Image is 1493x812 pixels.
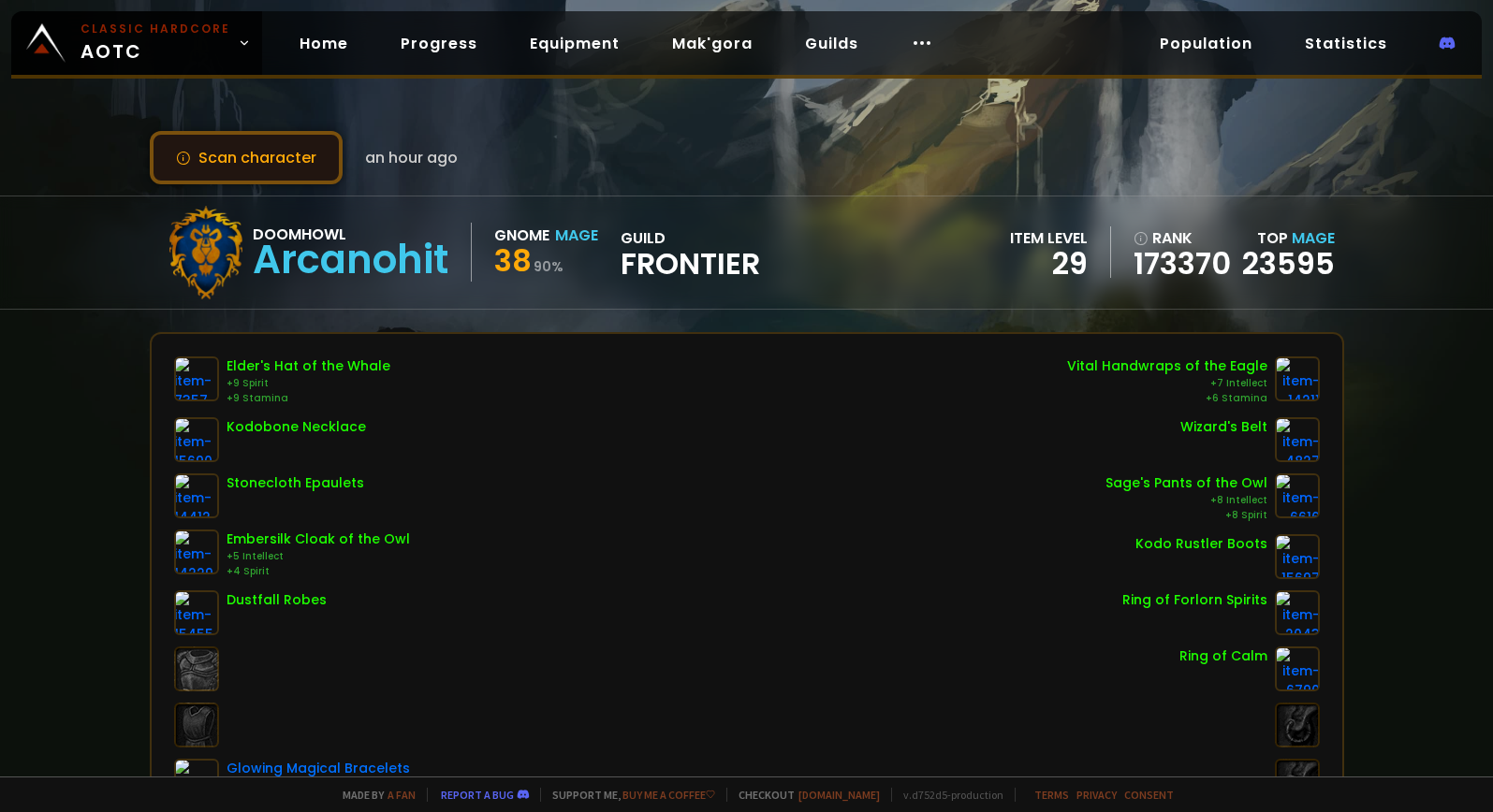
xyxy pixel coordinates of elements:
a: a fan [388,788,416,802]
a: Report a bug [441,788,514,802]
a: 173370 [1134,251,1231,279]
span: Mage [1292,228,1335,250]
div: Stonecloth Epaulets [227,473,364,493]
div: Gnome [494,225,549,248]
div: 29 [1010,251,1088,279]
div: Doomhowl [253,224,448,247]
a: Consent [1124,788,1174,802]
small: 90 % [534,258,564,277]
img: item-6790 [1275,646,1320,691]
span: v. d752d5 - production [891,788,1003,802]
div: Kodo Rustler Boots [1135,534,1267,554]
span: Checkout [726,788,880,802]
div: Embersilk Cloak of the Owl [227,529,410,549]
div: Top [1242,227,1335,251]
div: Vital Handwraps of the Eagle [1067,356,1267,376]
button: Scan character [150,131,343,184]
img: item-15690 [174,417,219,462]
a: Mak'gora [657,24,768,63]
a: Progress [386,24,492,63]
div: +8 Spirit [1105,508,1267,523]
a: Equipment [515,24,635,63]
img: item-15455 [174,590,219,635]
span: 38 [494,240,532,283]
img: item-14211 [1275,356,1320,401]
small: Classic Hardcore [81,21,230,37]
div: item level [1010,227,1088,251]
div: Glowing Magical Bracelets [227,759,410,778]
div: +8 Intellect [1105,493,1267,508]
div: Mage [555,225,598,248]
span: AOTC [81,21,230,65]
img: item-7357 [174,356,219,401]
div: rank [1134,227,1231,251]
div: +7 Intellect [1067,376,1267,391]
div: +9 Spirit [227,376,390,391]
img: item-2043 [1275,590,1320,635]
span: Made by [331,788,416,802]
div: Elder's Hat of the Whale [227,356,390,376]
a: Privacy [1076,788,1117,802]
div: Ring of Forlorn Spirits [1122,590,1267,610]
img: item-4827 [1275,417,1320,462]
div: Kodobone Necklace [227,417,366,437]
div: +9 Stamina [227,391,390,406]
div: Arcanohit [253,247,448,275]
div: +6 Stamina [1067,391,1267,406]
span: Frontier [621,251,760,279]
a: 23595 [1242,243,1335,285]
a: [DOMAIN_NAME] [798,788,880,802]
div: Dustfall Robes [227,590,327,610]
img: item-14229 [174,529,219,574]
div: Wizard's Belt [1180,417,1267,437]
a: Statistics [1290,24,1402,63]
img: item-15697 [1275,534,1320,579]
div: +4 Spirit [227,564,410,579]
span: an hour ago [365,146,458,169]
a: Buy me a coffee [622,788,715,802]
a: Classic HardcoreAOTC [11,11,262,75]
span: Support me, [540,788,715,802]
div: +5 Intellect [227,549,410,564]
a: Home [285,24,363,63]
a: Population [1145,24,1267,63]
img: item-6616 [1275,473,1320,518]
div: guild [621,227,760,279]
a: Terms [1034,788,1069,802]
div: Sage's Pants of the Owl [1105,473,1267,493]
a: Guilds [790,24,873,63]
img: item-14412 [174,473,219,518]
div: Ring of Calm [1179,646,1267,666]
